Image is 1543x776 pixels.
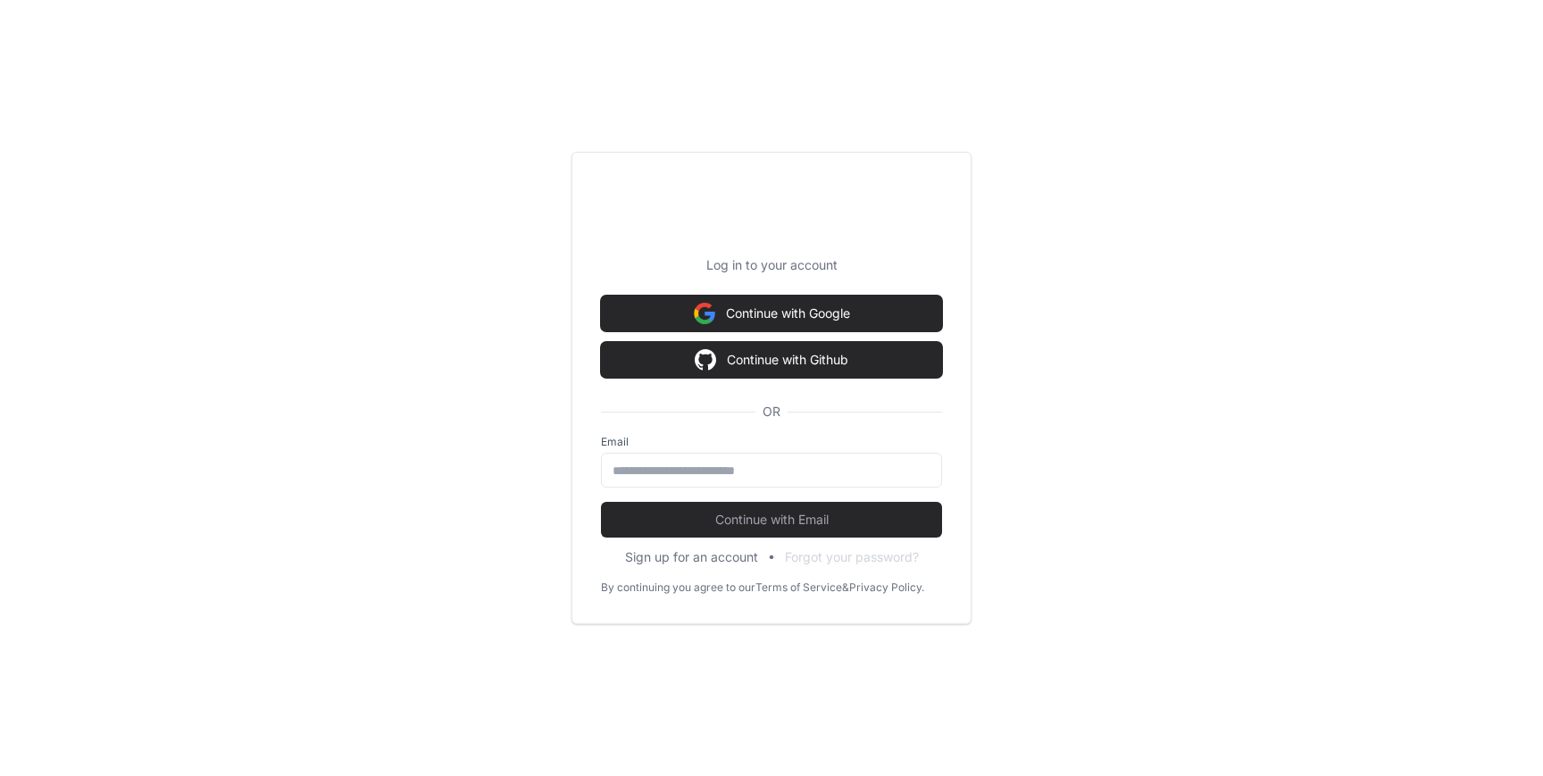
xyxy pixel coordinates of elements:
button: Continue with Google [601,296,942,331]
img: Sign in with google [694,296,715,331]
img: Sign in with google [695,342,716,378]
div: By continuing you agree to our [601,580,755,595]
div: & [842,580,849,595]
span: OR [755,403,788,421]
p: Log in to your account [601,256,942,274]
span: Continue with Email [601,511,942,529]
button: Sign up for an account [625,548,758,566]
button: Continue with Email [601,502,942,538]
button: Continue with Github [601,342,942,378]
label: Email [601,435,942,449]
a: Privacy Policy. [849,580,924,595]
button: Forgot your password? [785,548,919,566]
a: Terms of Service [755,580,842,595]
